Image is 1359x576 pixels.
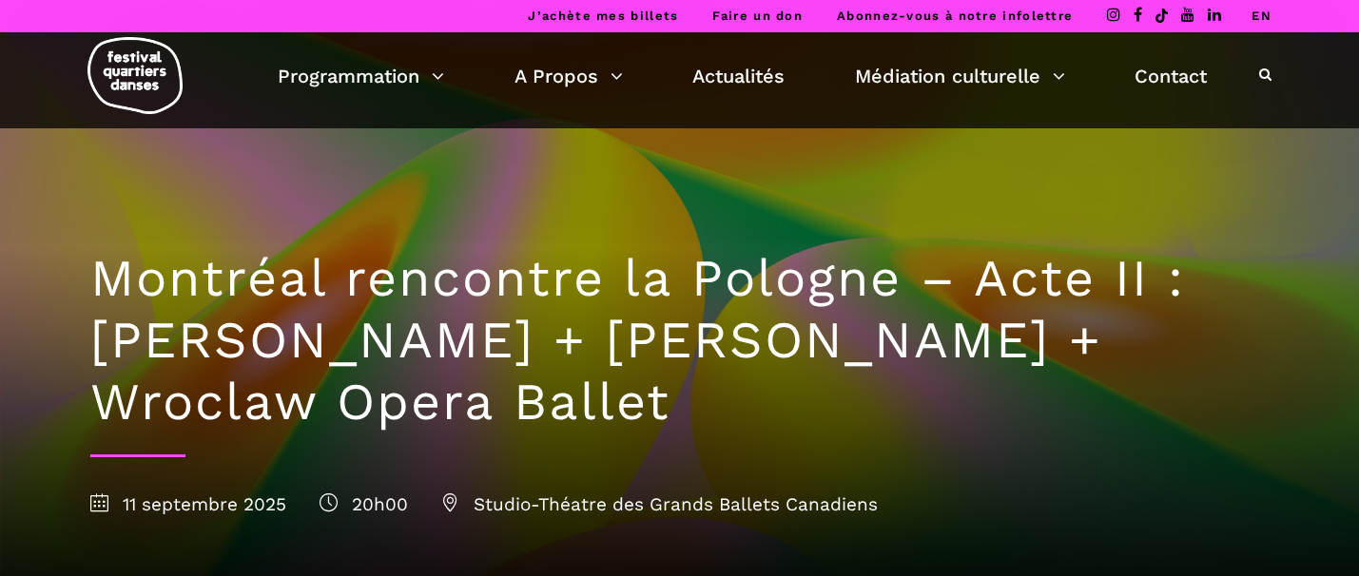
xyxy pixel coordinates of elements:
[90,248,1270,432] h1: Montréal rencontre la Pologne – Acte II : [PERSON_NAME] + [PERSON_NAME] + Wroclaw Opera Ballet
[712,9,803,23] a: Faire un don
[441,493,878,515] span: Studio-Théatre des Grands Ballets Canadiens
[514,60,623,92] a: A Propos
[87,37,183,114] img: logo-fqd-med
[1252,9,1272,23] a: EN
[692,60,785,92] a: Actualités
[855,60,1065,92] a: Médiation culturelle
[1135,60,1207,92] a: Contact
[278,60,444,92] a: Programmation
[837,9,1073,23] a: Abonnez-vous à notre infolettre
[320,493,408,515] span: 20h00
[90,493,286,515] span: 11 septembre 2025
[528,9,678,23] a: J’achète mes billets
